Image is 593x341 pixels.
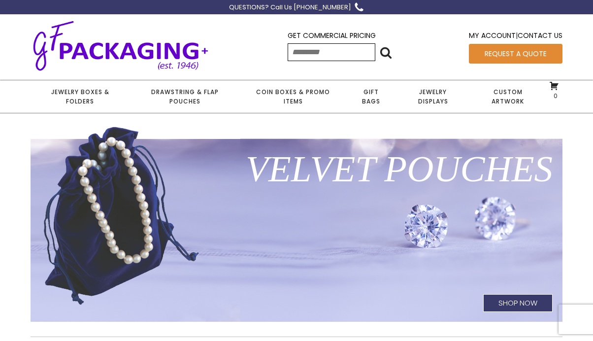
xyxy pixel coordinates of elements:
[229,2,351,13] div: QUESTIONS? Call Us [PHONE_NUMBER]
[31,80,130,113] a: Jewelry Boxes & Folders
[469,80,546,113] a: Custom Artwork
[469,31,516,40] a: My Account
[31,125,562,322] a: Velvet PouchesShop Now
[518,31,562,40] a: Contact Us
[31,135,562,204] h1: Velvet Pouches
[551,92,558,100] span: 0
[483,294,553,312] h1: Shop Now
[130,80,240,113] a: Drawstring & Flap Pouches
[288,31,376,40] a: Get Commercial Pricing
[346,80,396,113] a: Gift Bags
[240,80,346,113] a: Coin Boxes & Promo Items
[469,44,562,64] a: Request a Quote
[549,81,559,100] a: 0
[396,80,469,113] a: Jewelry Displays
[31,19,211,72] img: GF Packaging + - Established 1946
[469,30,562,43] div: |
